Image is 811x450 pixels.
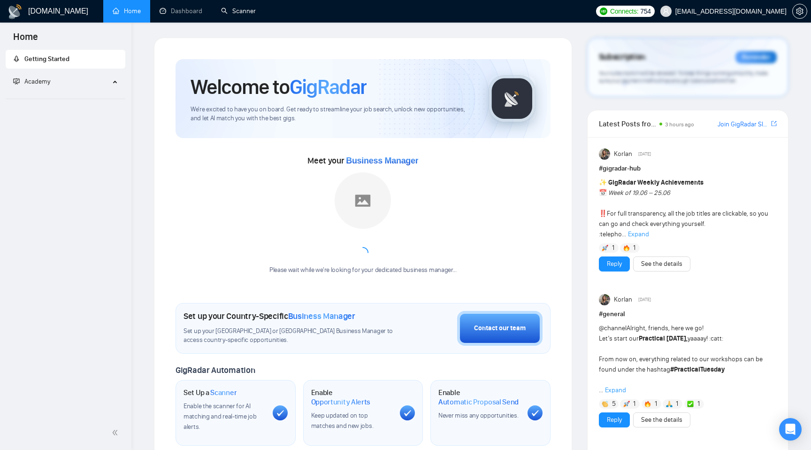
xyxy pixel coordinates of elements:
[612,243,614,253] span: 1
[290,74,367,100] span: GigRadar
[13,78,50,85] span: Academy
[599,178,768,238] span: For full transparency, all the job titles are clickable, so you can go and check everything yours...
[607,259,622,269] a: Reply
[599,70,768,85] span: Your subscription will be renewed. To keep things running smoothly, make sure your payment method...
[641,259,682,269] a: See the details
[438,397,519,407] span: Automatic Proposal Send
[210,388,237,397] span: Scanner
[438,388,520,406] h1: Enable
[612,399,616,409] span: 5
[602,401,608,407] img: 👏
[191,105,474,123] span: We're excited to have you on board. Get ready to streamline your job search, unlock new opportuni...
[607,415,622,425] a: Reply
[633,243,635,253] span: 1
[644,401,651,407] img: 🔥
[357,247,368,258] span: loading
[623,401,630,407] img: 🚀
[13,55,20,62] span: rocket
[623,245,630,251] img: 🔥
[438,411,518,419] span: Never miss any opportunities.
[599,209,607,217] span: ‼️
[610,6,638,16] span: Connects:
[608,178,704,186] strong: GigRadar Weekly Achievements
[614,149,632,159] span: Korlan
[665,121,694,128] span: 3 hours ago
[311,397,371,407] span: Opportunity Alerts
[666,401,673,407] img: 🙏
[160,7,202,15] a: dashboardDashboard
[24,78,50,85] span: Academy
[663,8,669,15] span: user
[264,266,462,275] div: Please wait while we're looking for your dedicated business manager...
[735,51,777,63] div: Reminder
[311,411,374,430] span: Keep updated on top matches and new jobs.
[13,78,20,85] span: fund-projection-screen
[474,323,526,334] div: Contact our team
[697,399,700,409] span: 1
[113,7,141,15] a: homeHome
[628,230,649,238] span: Expand
[633,399,635,409] span: 1
[6,50,125,69] li: Getting Started
[605,386,626,394] span: Expand
[6,30,46,50] span: Home
[599,163,777,174] h1: # gigradar-hub
[346,156,418,165] span: Business Manager
[792,4,807,19] button: setting
[176,365,255,375] span: GigRadar Automation
[112,428,121,437] span: double-left
[599,324,763,394] span: Alright, friends, here we go! Let’s start our yaaaay! :catt: From now on, everything related to o...
[191,74,367,100] h1: Welcome to
[307,155,418,166] span: Meet your
[184,402,256,431] span: Enable the scanner for AI matching and real-time job alerts.
[457,311,543,346] button: Contact our team
[599,118,657,130] span: Latest Posts from the GigRadar Community
[489,75,536,122] img: gigradar-logo.png
[311,388,393,406] h1: Enable
[639,334,688,342] strong: Practical [DATE],
[792,8,807,15] a: setting
[655,399,657,409] span: 1
[687,401,694,407] img: ✅
[599,324,627,332] span: @channel
[718,119,769,130] a: Join GigRadar Slack Community
[599,256,630,272] button: Reply
[8,4,23,19] img: logo
[6,95,125,101] li: Academy Homepage
[599,49,645,65] span: Subscription
[676,399,678,409] span: 1
[599,148,610,160] img: Korlan
[599,309,777,319] h1: # general
[288,311,355,321] span: Business Manager
[614,295,632,305] span: Korlan
[221,7,256,15] a: searchScanner
[24,55,69,63] span: Getting Started
[638,295,651,304] span: [DATE]
[640,6,650,16] span: 754
[599,178,607,186] span: ✨
[602,245,608,251] img: 🚀
[599,294,610,305] img: Korlan
[779,418,802,441] div: Open Intercom Messenger
[184,388,237,397] h1: Set Up a
[184,311,355,321] h1: Set up your Country-Specific
[771,119,777,128] a: export
[600,8,607,15] img: upwork-logo.png
[638,150,651,158] span: [DATE]
[793,8,807,15] span: setting
[184,327,399,345] span: Set up your [GEOGRAPHIC_DATA] or [GEOGRAPHIC_DATA] Business Manager to access country-specific op...
[633,412,690,427] button: See the details
[335,172,391,229] img: placeholder.png
[608,189,670,197] em: Week of 19.06 – 25.06
[771,120,777,127] span: export
[670,365,725,373] strong: #PracticalTuesday
[599,412,630,427] button: Reply
[633,256,690,272] button: See the details
[599,189,607,197] span: 📅
[641,415,682,425] a: See the details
